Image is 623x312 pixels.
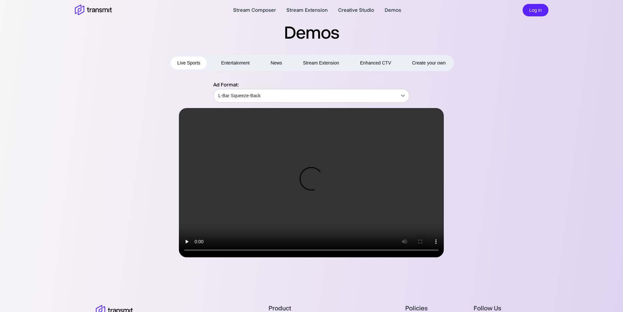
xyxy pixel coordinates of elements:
button: Stream Extension [297,57,346,69]
a: Demos [385,6,401,14]
p: Ad Format: [213,81,409,89]
div: L-Bar Squeeze-Back [214,86,409,105]
button: News [264,57,289,69]
a: Stream Extension [286,6,328,14]
button: Log in [523,4,548,17]
h2: Demos [61,21,563,44]
button: Entertainment [215,57,256,69]
button: Create your own [406,57,452,69]
button: Live Sports [171,57,207,69]
span: Create your own [412,59,446,67]
a: Creative Studio [338,6,374,14]
button: Enhanced CTV [354,57,398,69]
a: Stream Composer [233,6,276,14]
a: Log in [523,7,548,13]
